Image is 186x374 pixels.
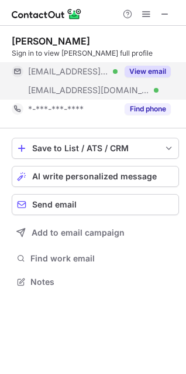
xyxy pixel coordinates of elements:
div: Save to List / ATS / CRM [32,144,159,153]
button: AI write personalized message [12,166,179,187]
button: Add to email campaign [12,222,179,243]
span: Add to email campaign [32,228,125,237]
div: Sign in to view [PERSON_NAME] full profile [12,48,179,59]
button: Notes [12,274,179,290]
button: Send email [12,194,179,215]
span: AI write personalized message [32,172,157,181]
span: Notes [30,277,174,287]
button: save-profile-one-click [12,138,179,159]
span: Send email [32,200,77,209]
span: Find work email [30,253,174,264]
button: Find work email [12,250,179,267]
span: [EMAIL_ADDRESS][DOMAIN_NAME] [28,66,109,77]
span: [EMAIL_ADDRESS][DOMAIN_NAME] [28,85,150,96]
button: Reveal Button [125,66,171,77]
div: [PERSON_NAME] [12,35,90,47]
img: ContactOut v5.3.10 [12,7,82,21]
button: Reveal Button [125,103,171,115]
